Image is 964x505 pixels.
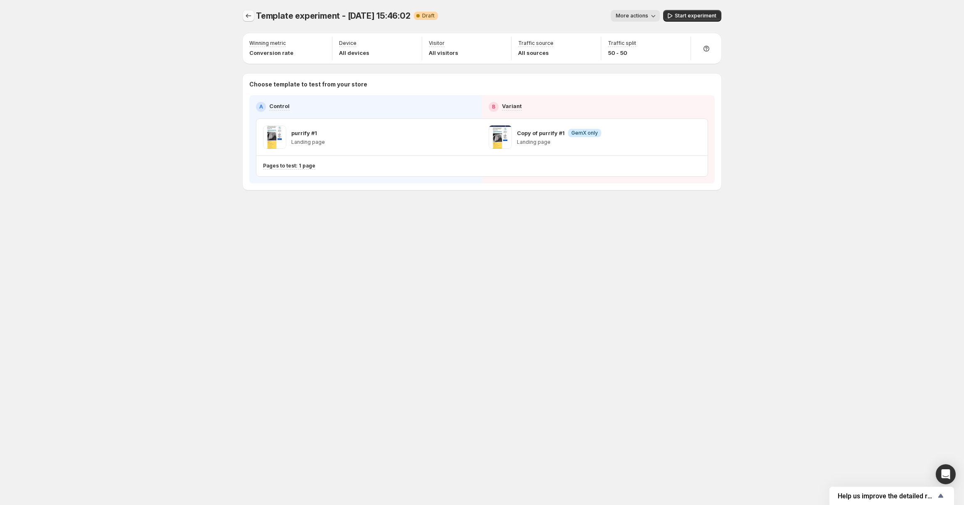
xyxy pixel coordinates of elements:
[489,126,512,149] img: Copy of purrify #1
[518,49,553,57] p: All sources
[339,40,357,47] p: Device
[608,49,636,57] p: 50 - 50
[249,80,715,89] p: Choose template to test from your store
[243,10,254,22] button: Experiments
[517,129,565,137] p: Copy of purrify #1
[422,12,435,19] span: Draft
[263,163,315,169] p: Pages to test: 1 page
[249,40,286,47] p: Winning metric
[608,40,636,47] p: Traffic split
[571,130,598,136] span: GemX only
[502,102,522,110] p: Variant
[611,10,660,22] button: More actions
[249,49,293,57] p: Conversion rate
[616,12,648,19] span: More actions
[259,103,263,110] h2: A
[838,491,946,501] button: Show survey - Help us improve the detailed report for A/B campaigns
[263,126,286,149] img: purrify #1
[256,11,411,21] span: Template experiment - [DATE] 15:46:02
[339,49,369,57] p: All devices
[492,103,495,110] h2: B
[838,492,936,500] span: Help us improve the detailed report for A/B campaigns
[936,464,956,484] div: Open Intercom Messenger
[429,49,458,57] p: All visitors
[291,139,325,145] p: Landing page
[675,12,716,19] span: Start experiment
[291,129,317,137] p: purrify #1
[518,40,553,47] p: Traffic source
[269,102,290,110] p: Control
[517,139,601,145] p: Landing page
[429,40,445,47] p: Visitor
[663,10,721,22] button: Start experiment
